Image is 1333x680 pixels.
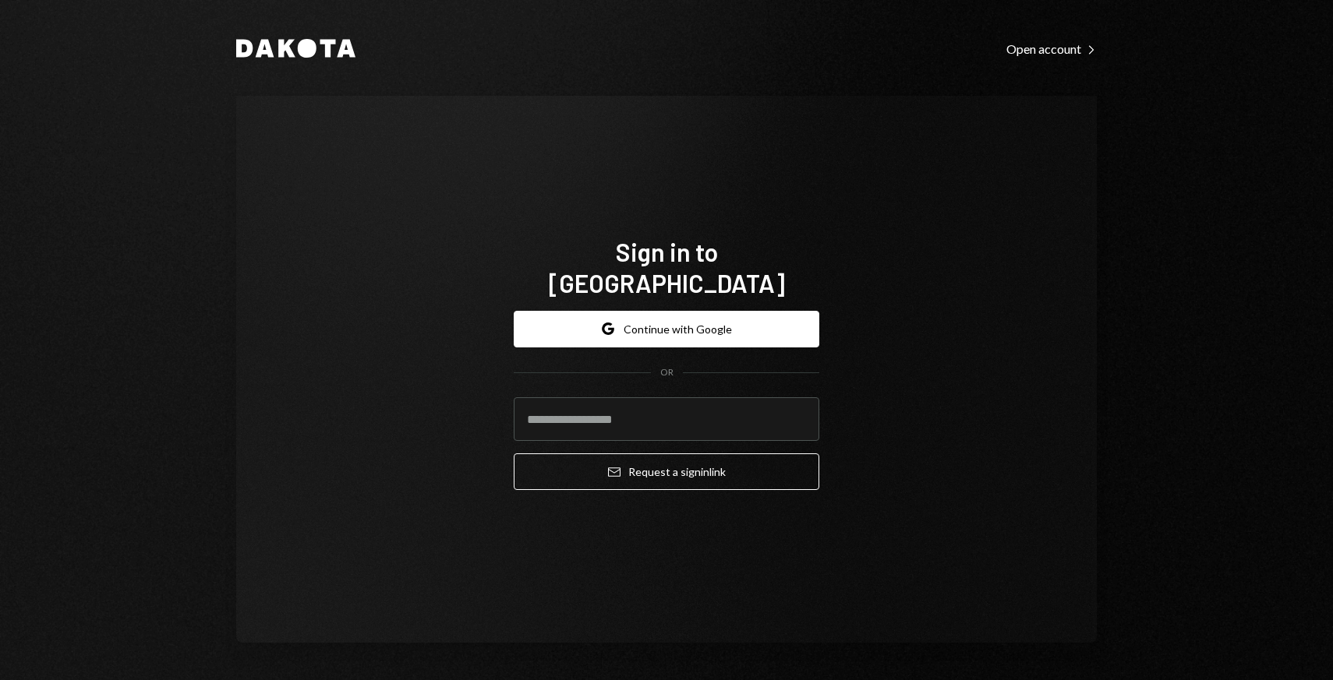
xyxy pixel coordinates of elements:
button: Continue with Google [514,311,819,347]
a: Open account [1006,40,1097,57]
div: Open account [1006,41,1097,57]
h1: Sign in to [GEOGRAPHIC_DATA] [514,236,819,298]
button: Request a signinlink [514,453,819,490]
div: OR [660,366,674,379]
